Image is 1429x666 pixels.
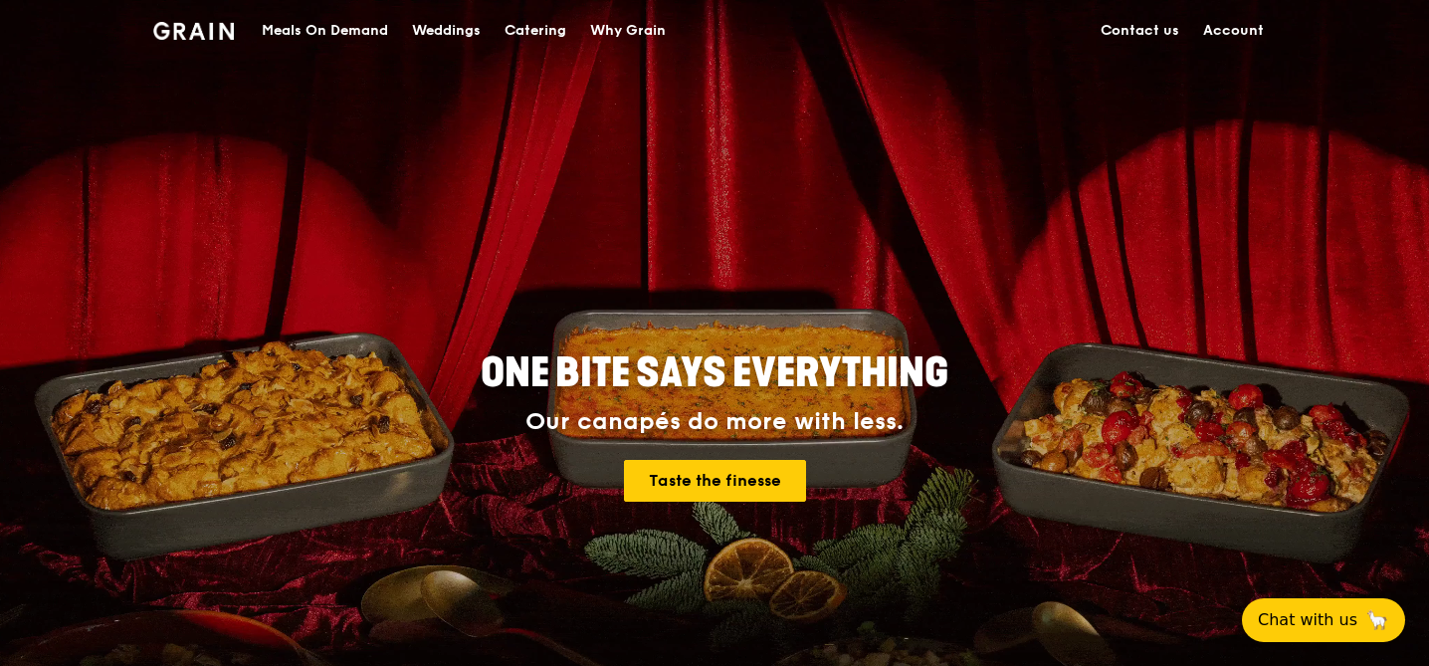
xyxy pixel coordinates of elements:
span: ONE BITE SAYS EVERYTHING [481,349,948,397]
a: Taste the finesse [624,460,806,502]
div: Our canapés do more with less. [356,408,1073,436]
a: Catering [493,1,578,61]
a: Account [1191,1,1276,61]
div: Why Grain [590,1,666,61]
a: Contact us [1089,1,1191,61]
div: Meals On Demand [262,1,388,61]
div: Catering [505,1,566,61]
a: Why Grain [578,1,678,61]
button: Chat with us🦙 [1242,598,1405,642]
a: Weddings [400,1,493,61]
span: Chat with us [1258,608,1357,632]
div: Weddings [412,1,481,61]
img: Grain [153,22,234,40]
span: 🦙 [1365,608,1389,632]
